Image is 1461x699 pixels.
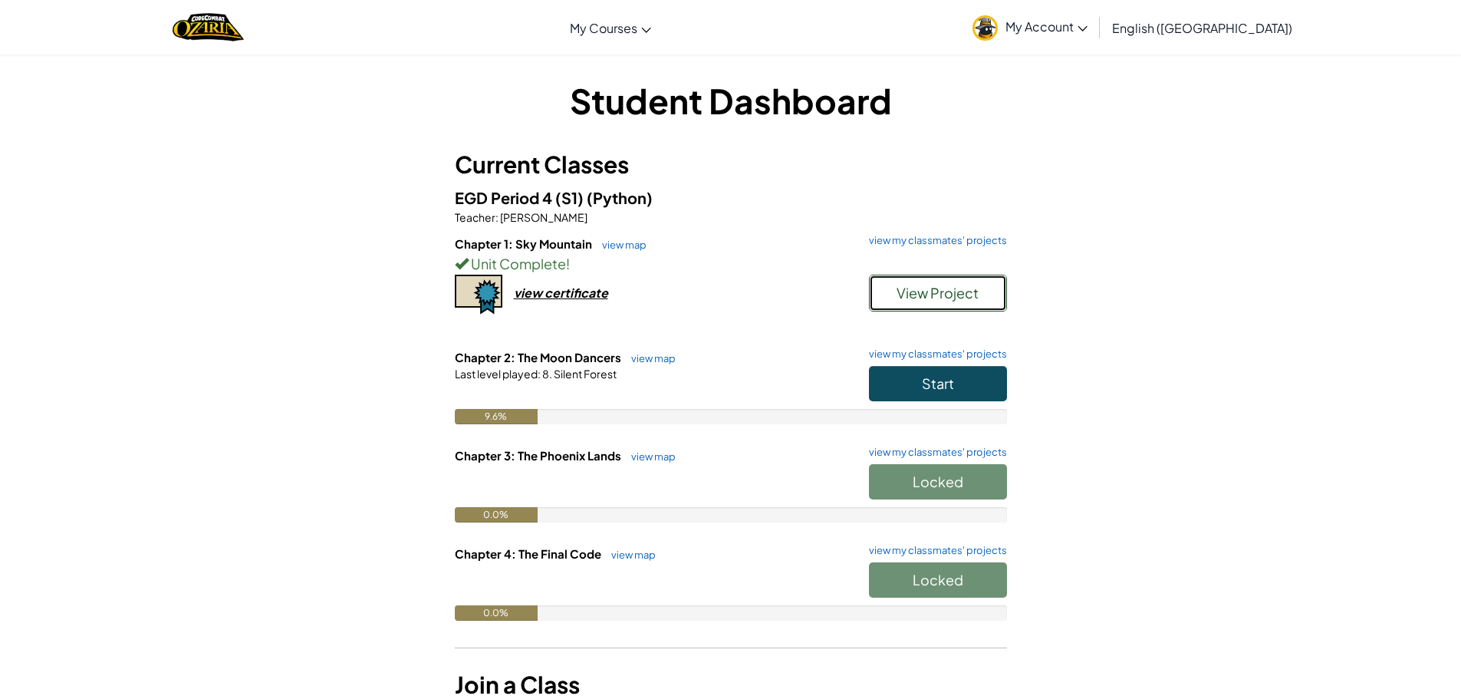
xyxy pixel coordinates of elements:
a: view map [604,549,656,561]
img: avatar [972,15,998,41]
img: Home [173,12,244,43]
span: EGD Period 4 (S1) [455,188,587,207]
a: English ([GEOGRAPHIC_DATA]) [1104,7,1300,48]
button: View Project [869,275,1007,312]
h3: Current Classes [455,147,1007,182]
span: Silent Forest [552,367,617,381]
span: Chapter 1: Sky Mountain [455,236,594,251]
span: My Account [1005,18,1088,35]
span: [PERSON_NAME] [499,210,587,224]
a: Ozaria by CodeCombat logo [173,12,244,43]
div: 0.0% [455,507,538,523]
a: view certificate [455,285,608,301]
img: certificate-icon.png [455,275,502,315]
a: view map [624,352,676,364]
span: My Courses [570,20,637,36]
span: Chapter 4: The Final Code [455,546,604,561]
a: view my classmates' projects [861,236,1007,246]
h1: Student Dashboard [455,77,1007,124]
a: view my classmates' projects [861,447,1007,457]
span: (Python) [587,188,653,207]
span: : [538,367,541,381]
span: ! [566,255,570,272]
div: 9.6% [455,409,538,424]
a: My Account [965,3,1095,51]
span: Chapter 2: The Moon Dancers [455,350,624,364]
span: Start [922,374,954,392]
span: : [495,210,499,224]
span: Chapter 3: The Phoenix Lands [455,448,624,463]
button: Start [869,366,1007,401]
a: view my classmates' projects [861,349,1007,359]
a: view map [594,239,647,251]
span: Unit Complete [469,255,566,272]
span: Teacher [455,210,495,224]
a: view my classmates' projects [861,546,1007,556]
a: view map [624,450,676,463]
a: My Courses [562,7,659,48]
div: view certificate [514,285,608,301]
span: English ([GEOGRAPHIC_DATA]) [1112,20,1292,36]
span: Last level played [455,367,538,381]
div: 0.0% [455,605,538,621]
span: View Project [897,284,979,302]
span: 8. [541,367,552,381]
